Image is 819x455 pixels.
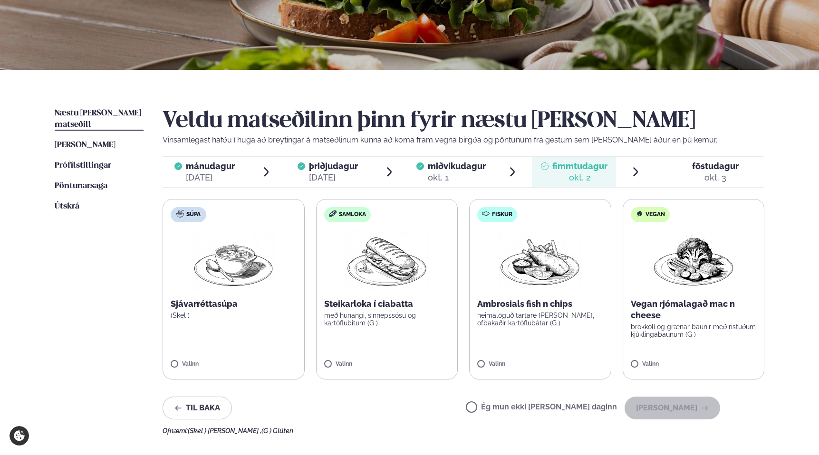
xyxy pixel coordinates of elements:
a: Næstu [PERSON_NAME] matseðill [55,108,144,131]
button: [PERSON_NAME] [625,397,720,419]
span: Súpa [186,211,201,218]
span: föstudagur [692,161,739,171]
a: Pöntunarsaga [55,180,107,192]
div: Ofnæmi: [163,427,764,435]
span: Vegan [646,211,665,218]
span: [PERSON_NAME] [55,141,116,149]
div: [DATE] [309,172,358,183]
p: Vegan rjómalagað mac n cheese [631,298,757,321]
div: okt. 2 [552,172,607,183]
img: Panini.png [345,230,429,291]
img: fish.svg [482,210,490,218]
p: Ambrosials fish n chips [477,298,603,310]
p: Steikarloka í ciabatta [324,298,450,310]
p: Sjávarréttasúpa [171,298,297,310]
img: Fish-Chips.png [498,230,582,291]
p: Vinsamlegast hafðu í huga að breytingar á matseðlinum kunna að koma fram vegna birgða og pöntunum... [163,134,764,146]
a: Cookie settings [10,426,29,446]
p: (Skel ) [171,312,297,319]
span: Næstu [PERSON_NAME] matseðill [55,109,141,129]
span: Samloka [339,211,366,218]
button: Til baka [163,397,232,419]
a: Prófílstillingar [55,160,111,171]
span: Fiskur [492,211,512,218]
p: brokkolí og grænar baunir með ristuðum kjúklingabaunum (G ) [631,323,757,338]
div: [DATE] [186,172,235,183]
span: (G ) Glúten [261,427,293,435]
img: sandwich-new-16px.svg [329,210,337,217]
span: (Skel ) [PERSON_NAME] , [188,427,261,435]
p: með hunangi, sinnepssósu og kartöflubitum (G ) [324,312,450,327]
span: Pöntunarsaga [55,182,107,190]
img: Vegan.svg [636,210,643,218]
span: mánudagur [186,161,235,171]
img: Vegan.png [652,230,735,291]
span: Prófílstillingar [55,161,111,170]
p: heimalöguð tartare [PERSON_NAME], ofbakaðir kartöflubátar (G ) [477,312,603,327]
div: okt. 1 [428,172,486,183]
span: miðvikudagur [428,161,486,171]
span: Útskrá [55,202,79,210]
a: Útskrá [55,201,79,212]
a: [PERSON_NAME] [55,140,116,151]
h2: Veldu matseðilinn þinn fyrir næstu [PERSON_NAME] [163,108,764,134]
div: okt. 3 [692,172,739,183]
img: Soup.png [192,230,275,291]
span: þriðjudagur [309,161,358,171]
span: fimmtudagur [552,161,607,171]
img: soup.svg [176,210,184,218]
